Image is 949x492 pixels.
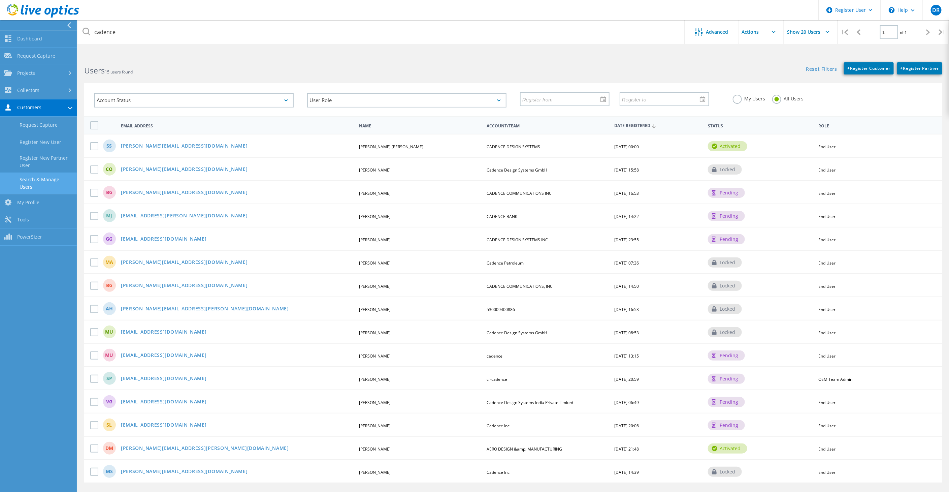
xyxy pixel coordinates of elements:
[307,93,506,107] div: User Role
[615,214,639,219] span: [DATE] 14:22
[106,237,113,241] span: GG
[615,307,639,312] span: [DATE] 16:53
[121,124,353,128] span: Email Address
[121,237,207,242] a: [EMAIL_ADDRESS][DOMAIN_NAME]
[932,7,940,13] span: DR
[121,306,289,312] a: [PERSON_NAME][EMAIL_ADDRESS][PERSON_NAME][DOMAIN_NAME]
[900,30,907,35] span: of 1
[772,95,804,101] label: All Users
[359,423,391,429] span: [PERSON_NAME]
[708,350,745,361] div: pending
[359,446,391,452] span: [PERSON_NAME]
[487,214,518,219] span: CADENCE BANK
[105,330,113,334] span: MU
[106,376,112,381] span: SP
[847,65,890,71] span: Register Customer
[615,237,639,243] span: [DATE] 23:55
[708,257,742,268] div: locked
[121,423,207,428] a: [EMAIL_ADDRESS][DOMAIN_NAME]
[706,30,728,34] span: Advanced
[359,214,391,219] span: [PERSON_NAME]
[121,353,207,359] a: [EMAIL_ADDRESS][DOMAIN_NAME]
[121,167,248,173] a: [PERSON_NAME][EMAIL_ADDRESS][DOMAIN_NAME]
[94,93,294,107] div: Account Status
[889,7,895,13] svg: \n
[359,400,391,405] span: [PERSON_NAME]
[121,144,248,149] a: [PERSON_NAME][EMAIL_ADDRESS][DOMAIN_NAME]
[107,423,112,427] span: SL
[359,167,391,173] span: [PERSON_NAME]
[615,260,639,266] span: [DATE] 07:36
[121,446,289,452] a: [PERSON_NAME][EMAIL_ADDRESS][PERSON_NAME][DOMAIN_NAME]
[935,20,949,44] div: |
[620,93,704,105] input: Register to
[121,399,207,405] a: [EMAIL_ADDRESS][DOMAIN_NAME]
[121,283,248,289] a: [PERSON_NAME][EMAIL_ADDRESS][DOMAIN_NAME]
[708,467,742,477] div: locked
[818,353,836,359] span: End User
[708,281,742,291] div: locked
[901,65,903,71] b: +
[487,237,548,243] span: CADENCE DESIGN SYSTEMS INC
[487,446,562,452] span: AERO DESIGN &amp; MANUFACTURING
[121,330,207,335] a: [EMAIL_ADDRESS][DOMAIN_NAME]
[105,446,113,451] span: DM
[487,167,548,173] span: Cadence Design Systems GmbH
[615,167,639,173] span: [DATE] 15:58
[359,353,391,359] span: [PERSON_NAME]
[847,65,850,71] b: +
[708,164,742,175] div: locked
[521,93,604,105] input: Register from
[818,214,836,219] span: End User
[708,188,745,198] div: pending
[615,124,702,128] span: Date Registered
[818,260,836,266] span: End User
[818,144,836,150] span: End User
[708,443,747,454] div: activated
[359,124,481,128] span: Name
[107,144,112,148] span: ss
[897,62,942,74] a: +Register Partner
[359,376,391,382] span: [PERSON_NAME]
[487,469,510,475] span: Cadence Inc
[77,20,685,44] input: Search users by name, email, company, etc.
[359,469,391,475] span: [PERSON_NAME]
[615,144,639,150] span: [DATE] 00:00
[487,144,541,150] span: CADENCE DESIGN SYSTEMS
[121,469,248,475] a: [PERSON_NAME][EMAIL_ADDRESS][DOMAIN_NAME]
[708,420,745,430] div: pending
[708,211,745,221] div: pending
[359,330,391,336] span: [PERSON_NAME]
[487,423,510,429] span: Cadence Inc
[708,397,745,407] div: pending
[615,423,639,429] span: [DATE] 20:06
[901,65,939,71] span: Register Partner
[806,67,837,72] a: Reset Filters
[121,213,248,219] a: [EMAIL_ADDRESS][PERSON_NAME][DOMAIN_NAME]
[105,69,133,75] span: 15 users found
[615,330,639,336] span: [DATE] 08:53
[106,469,113,474] span: MS
[818,307,836,312] span: End User
[487,330,548,336] span: Cadence Design Systems GmbH
[708,304,742,314] div: locked
[818,237,836,243] span: End User
[487,307,515,312] span: 530009400886
[106,399,112,404] span: VG
[106,190,112,195] span: BG
[487,283,553,289] span: CADENCE COMMUNICATIONS, INC
[818,423,836,429] span: End User
[487,124,609,128] span: Account/Team
[487,376,508,382] span: circadence
[708,234,745,244] div: pending
[818,330,836,336] span: End User
[615,190,639,196] span: [DATE] 16:53
[615,376,639,382] span: [DATE] 20:59
[359,144,423,150] span: [PERSON_NAME] [PERSON_NAME]
[818,190,836,196] span: End User
[818,446,836,452] span: End User
[818,283,836,289] span: End User
[708,327,742,337] div: locked
[359,307,391,312] span: [PERSON_NAME]
[106,167,113,172] span: CO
